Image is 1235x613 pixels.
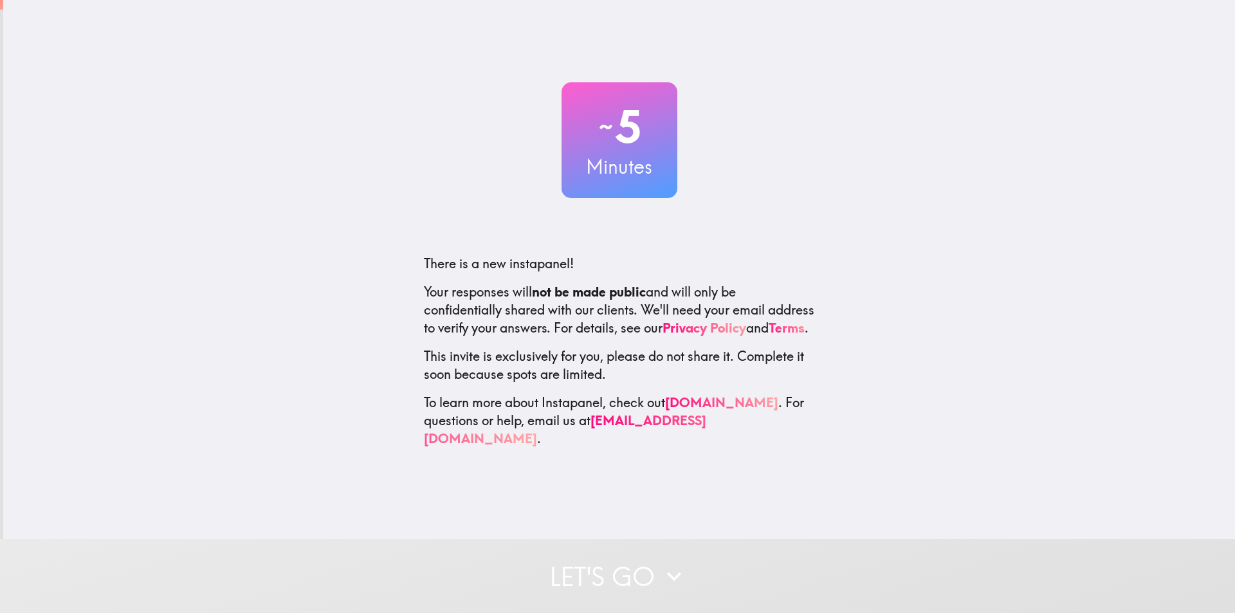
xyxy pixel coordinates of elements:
[597,107,615,146] span: ~
[424,283,815,337] p: Your responses will and will only be confidentially shared with our clients. We'll need your emai...
[665,394,778,410] a: [DOMAIN_NAME]
[562,100,677,153] h2: 5
[424,394,815,448] p: To learn more about Instapanel, check out . For questions or help, email us at .
[562,153,677,180] h3: Minutes
[663,320,746,336] a: Privacy Policy
[424,412,706,446] a: [EMAIL_ADDRESS][DOMAIN_NAME]
[532,284,646,300] b: not be made public
[424,255,574,271] span: There is a new instapanel!
[424,347,815,383] p: This invite is exclusively for you, please do not share it. Complete it soon because spots are li...
[769,320,805,336] a: Terms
